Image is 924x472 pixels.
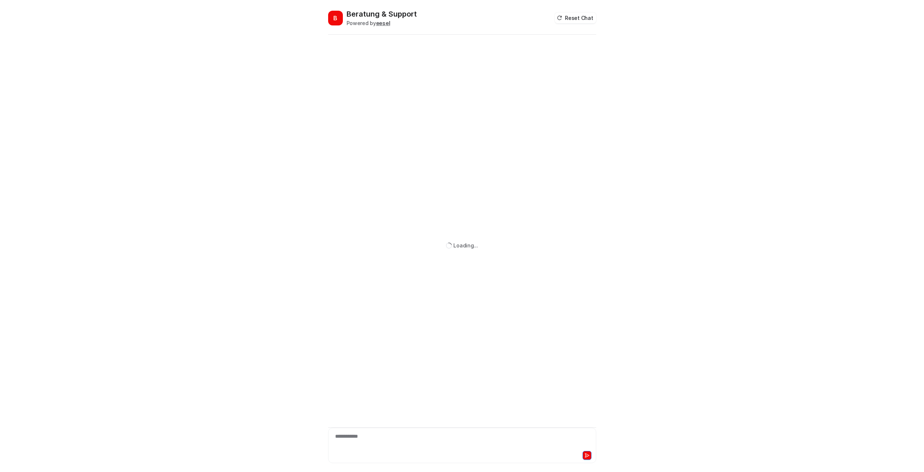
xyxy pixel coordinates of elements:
b: eesel [376,20,390,26]
div: Powered by [347,19,417,27]
h2: Beratung & Support [347,9,417,19]
div: Loading... [453,242,478,249]
span: B [328,11,343,25]
button: Reset Chat [555,13,596,23]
